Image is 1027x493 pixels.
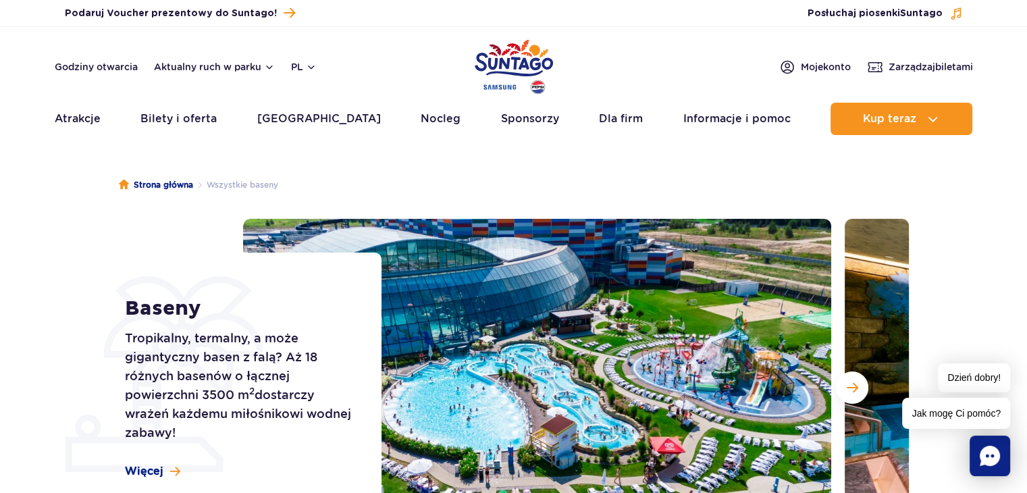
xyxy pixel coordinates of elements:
[501,103,559,135] a: Sponsorzy
[900,9,943,18] span: Suntago
[257,103,381,135] a: [GEOGRAPHIC_DATA]
[938,363,1010,392] span: Dzień dobry!
[808,7,963,20] button: Posłuchaj piosenkiSuntago
[125,464,180,479] a: Więcej
[249,386,255,396] sup: 2
[889,60,973,74] span: Zarządzaj biletami
[125,464,163,479] span: Więcej
[291,60,317,74] button: pl
[125,296,351,321] h1: Baseny
[599,103,643,135] a: Dla firm
[65,7,277,20] span: Podaruj Voucher prezentowy do Suntago!
[808,7,943,20] span: Posłuchaj piosenki
[55,103,101,135] a: Atrakcje
[140,103,217,135] a: Bilety i oferta
[421,103,460,135] a: Nocleg
[902,398,1010,429] span: Jak mogę Ci pomóc?
[475,34,553,96] a: Park of Poland
[193,178,278,192] li: Wszystkie baseny
[801,60,851,74] span: Moje konto
[831,103,972,135] button: Kup teraz
[867,59,973,75] a: Zarządzajbiletami
[65,4,295,22] a: Podaruj Voucher prezentowy do Suntago!
[863,113,916,125] span: Kup teraz
[836,371,868,404] button: Następny slajd
[125,329,351,442] p: Tropikalny, termalny, a może gigantyczny basen z falą? Aż 18 różnych basenów o łącznej powierzchn...
[119,178,193,192] a: Strona główna
[970,436,1010,476] div: Chat
[55,60,138,74] a: Godziny otwarcia
[683,103,791,135] a: Informacje i pomoc
[154,61,275,72] button: Aktualny ruch w parku
[779,59,851,75] a: Mojekonto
